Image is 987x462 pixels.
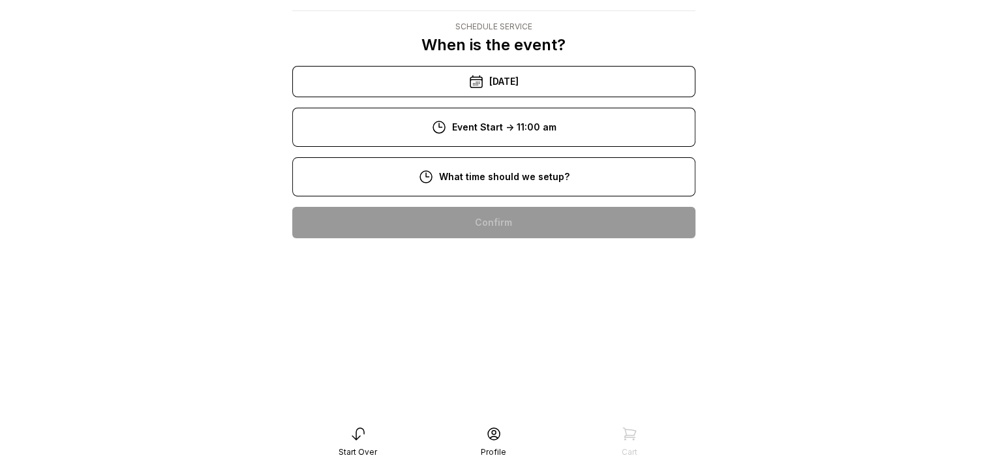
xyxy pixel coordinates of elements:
div: Schedule Service [421,22,566,32]
div: [DATE] [292,66,695,97]
div: Cart [622,447,637,457]
div: Start Over [339,447,377,457]
p: When is the event? [421,35,566,55]
div: Profile [481,447,506,457]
